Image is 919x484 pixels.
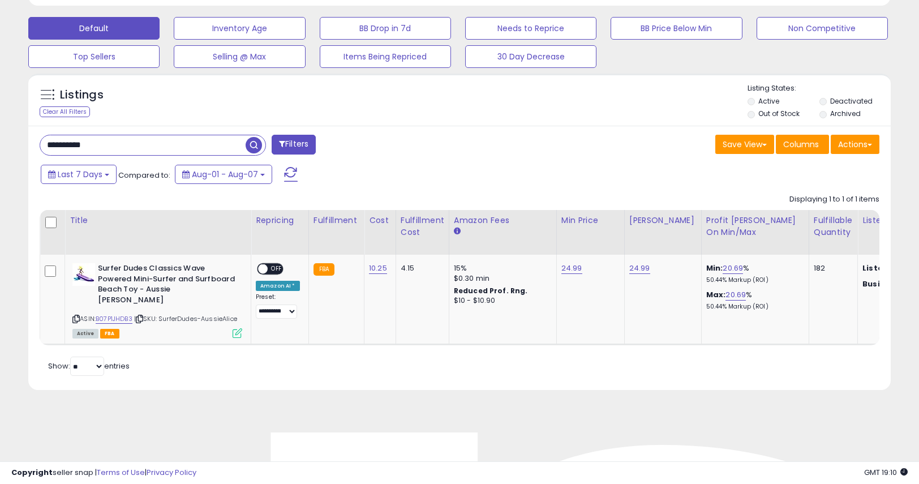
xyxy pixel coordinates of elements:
[629,215,697,226] div: [PERSON_NAME]
[28,17,160,40] button: Default
[758,96,779,106] label: Active
[48,361,130,371] span: Show: entries
[41,165,117,184] button: Last 7 Days
[175,165,272,184] button: Aug-01 - Aug-07
[96,314,132,324] a: B07P1JHDB3
[706,215,804,238] div: Profit [PERSON_NAME] on Min/Max
[454,263,548,273] div: 15%
[561,263,582,274] a: 24.99
[725,289,746,301] a: 20.69
[723,263,743,274] a: 20.69
[118,170,170,181] span: Compared to:
[174,45,305,68] button: Selling @ Max
[701,210,809,255] th: The percentage added to the cost of goods (COGS) that forms the calculator for Min & Max prices.
[72,263,95,286] img: 31aMLgKvgiS._SL40_.jpg
[401,263,440,273] div: 4.15
[830,96,873,106] label: Deactivated
[783,139,819,150] span: Columns
[256,293,300,319] div: Preset:
[454,286,528,295] b: Reduced Prof. Rng.
[706,263,723,273] b: Min:
[174,17,305,40] button: Inventory Age
[320,45,451,68] button: Items Being Repriced
[401,215,444,238] div: Fulfillment Cost
[192,169,258,180] span: Aug-01 - Aug-07
[268,264,286,274] span: OFF
[369,263,387,274] a: 10.25
[40,106,90,117] div: Clear All Filters
[454,215,552,226] div: Amazon Fees
[706,290,800,311] div: %
[831,135,879,154] button: Actions
[748,83,891,94] p: Listing States:
[70,215,246,226] div: Title
[314,215,359,226] div: Fulfillment
[465,45,596,68] button: 30 Day Decrease
[789,194,879,205] div: Displaying 1 to 1 of 1 items
[629,263,650,274] a: 24.99
[314,263,334,276] small: FBA
[28,45,160,68] button: Top Sellers
[776,135,829,154] button: Columns
[706,289,726,300] b: Max:
[611,17,742,40] button: BB Price Below Min
[72,263,242,337] div: ASIN:
[256,281,300,291] div: Amazon AI *
[706,276,800,284] p: 50.44% Markup (ROI)
[814,215,853,238] div: Fulfillable Quantity
[465,17,596,40] button: Needs to Reprice
[272,135,316,155] button: Filters
[758,109,800,118] label: Out of Stock
[134,314,237,323] span: | SKU: SurferDudes-AussieAlice
[862,263,914,273] b: Listed Price:
[454,273,548,284] div: $0.30 min
[98,263,235,308] b: Surfer Dudes Classics Wave Powered Mini-Surfer and Surfboard Beach Toy - Aussie [PERSON_NAME]
[72,329,98,339] span: All listings currently available for purchase on Amazon
[706,263,800,284] div: %
[320,17,451,40] button: BB Drop in 7d
[58,169,102,180] span: Last 7 Days
[814,263,849,273] div: 182
[561,215,620,226] div: Min Price
[256,215,304,226] div: Repricing
[830,109,861,118] label: Archived
[706,303,800,311] p: 50.44% Markup (ROI)
[60,87,104,103] h5: Listings
[369,215,391,226] div: Cost
[757,17,888,40] button: Non Competitive
[100,329,119,339] span: FBA
[454,296,548,306] div: $10 - $10.90
[454,226,461,237] small: Amazon Fees.
[715,135,774,154] button: Save View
